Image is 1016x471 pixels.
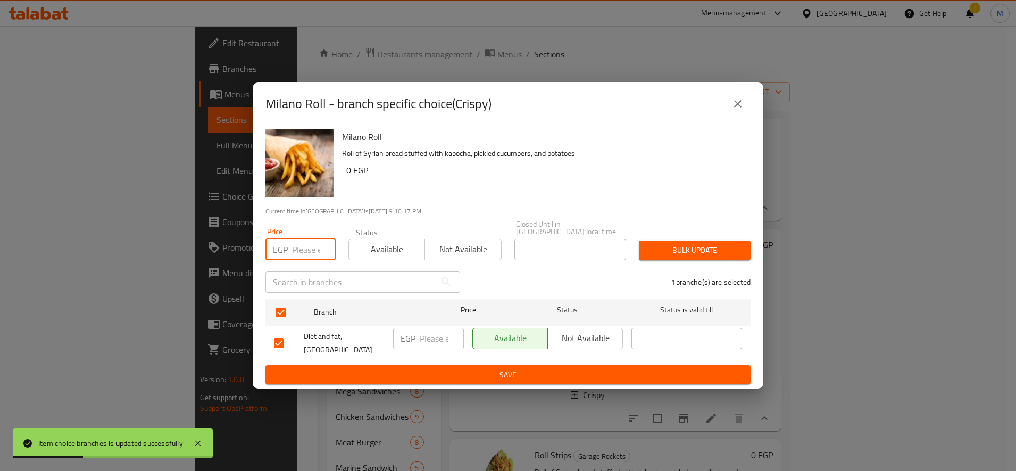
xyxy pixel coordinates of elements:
span: Status [512,303,623,317]
h2: Milano Roll - branch specific choice(Crispy) [265,95,492,112]
span: Diet and fat, [GEOGRAPHIC_DATA] [304,330,385,357]
input: Please enter price [420,328,464,349]
span: Available [353,242,421,257]
button: Save [265,365,751,385]
input: Search in branches [265,271,436,293]
input: Please enter price [292,239,336,260]
span: Not available [429,242,497,257]
button: Not available [424,239,501,260]
span: Not available [552,330,619,346]
div: Item choice branches is updated successfully [38,437,183,449]
img: Milano Roll [265,129,334,197]
span: Save [274,368,742,382]
span: Bulk update [647,244,742,257]
button: Bulk update [639,241,751,260]
span: Price [433,303,504,317]
button: Available [472,328,548,349]
span: Available [477,330,544,346]
span: Status is valid till [631,303,742,317]
button: close [725,91,751,117]
p: 1 branche(s) are selected [671,277,751,287]
h6: Milano Roll [342,129,742,144]
p: EGP [273,243,288,256]
button: Available [348,239,425,260]
p: Roll of Syrian bread stuffed with kabocha, pickled cucumbers, and potatoes [342,147,742,160]
button: Not available [547,328,623,349]
h6: 0 EGP [346,163,742,178]
p: Current time in [GEOGRAPHIC_DATA] is [DATE] 9:10:17 PM [265,206,751,216]
span: Branch [314,305,424,319]
p: EGP [401,332,415,345]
